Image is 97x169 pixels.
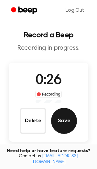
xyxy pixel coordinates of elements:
[5,31,92,39] h1: Record a Beep
[4,154,93,165] span: Contact us
[59,3,91,18] a: Log Out
[20,108,46,134] button: Delete Audio Record
[35,91,62,97] div: Recording
[6,4,43,17] a: Beep
[51,108,77,134] button: Save Audio Record
[31,154,78,164] a: [EMAIL_ADDRESS][DOMAIN_NAME]
[5,44,92,52] p: Recording in progress.
[36,74,61,87] span: 0:26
